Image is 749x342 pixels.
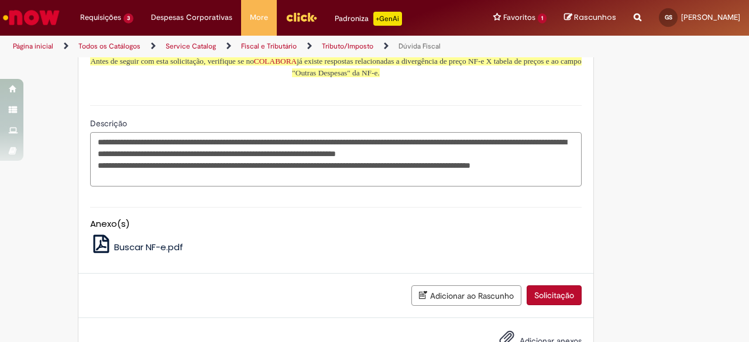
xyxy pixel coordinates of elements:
ul: Trilhas de página [9,36,490,57]
img: ServiceNow [1,6,61,29]
h5: Anexo(s) [90,219,582,229]
span: Despesas Corporativas [151,12,232,23]
span: Requisições [80,12,121,23]
div: Padroniza [335,12,402,26]
a: Dúvida Fiscal [398,42,441,51]
a: Rascunhos [564,12,616,23]
span: 3 [123,13,133,23]
a: Service Catalog [166,42,216,51]
span: More [250,12,268,23]
a: Fiscal e Tributário [241,42,297,51]
span: GS [665,13,672,21]
button: Solicitação [527,285,582,305]
span: Rascunhos [574,12,616,23]
button: Adicionar ao Rascunho [411,285,521,306]
span: 1 [538,13,547,23]
a: Buscar NF-e.pdf [90,241,184,253]
img: click_logo_yellow_360x200.png [286,8,317,26]
a: Tributo/Imposto [322,42,373,51]
a: Todos os Catálogos [78,42,140,51]
a: Página inicial [13,42,53,51]
textarea: Descrição [90,132,582,186]
span: Buscar NF-e.pdf [114,241,183,253]
span: Favoritos [503,12,535,23]
a: COLABORA [254,57,297,65]
span: Descrição [90,118,129,129]
span: [PERSON_NAME] [681,12,740,22]
span: Antes de seguir com esta solicitação, verifique se no já existe respostas relacionadas a divergên... [90,57,581,77]
p: +GenAi [373,12,402,26]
